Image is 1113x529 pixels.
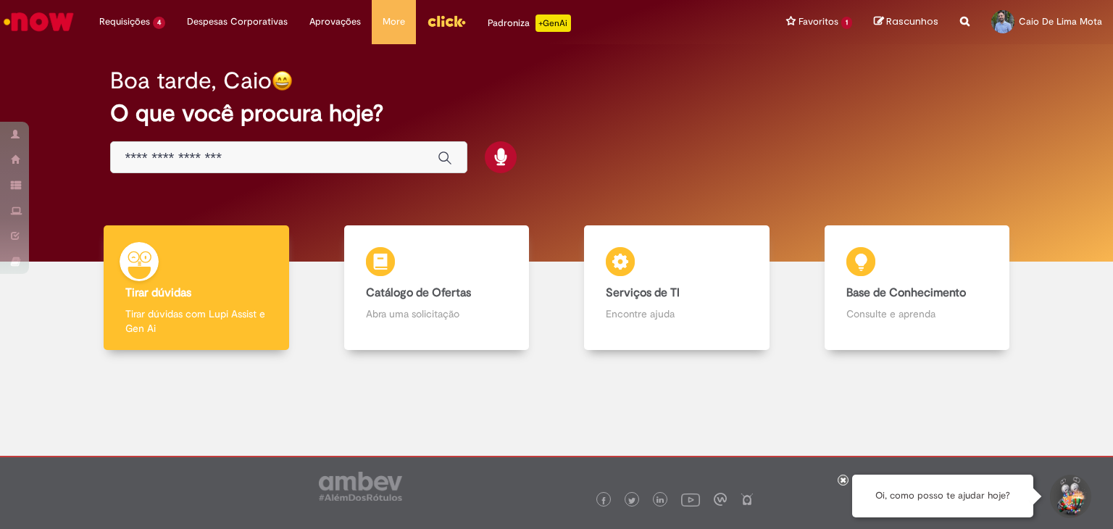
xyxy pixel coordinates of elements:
[852,475,1033,517] div: Oi, como posso te ajudar hoje?
[606,286,680,300] b: Serviços de TI
[841,17,852,29] span: 1
[681,490,700,509] img: logo_footer_youtube.png
[656,496,664,505] img: logo_footer_linkedin.png
[488,14,571,32] div: Padroniza
[846,307,988,321] p: Consulte e aprenda
[272,70,293,91] img: happy-face.png
[1048,475,1091,518] button: Iniciar Conversa de Suporte
[797,225,1038,351] a: Base de Conhecimento Consulte e aprenda
[110,101,1004,126] h2: O que você procura hoje?
[714,493,727,506] img: logo_footer_workplace.png
[125,307,267,336] p: Tirar dúvidas com Lupi Assist e Gen Ai
[600,497,607,504] img: logo_footer_facebook.png
[874,15,938,29] a: Rascunhos
[366,307,508,321] p: Abra uma solicitação
[427,10,466,32] img: click_logo_yellow_360x200.png
[1,7,76,36] img: ServiceNow
[125,286,191,300] b: Tirar dúvidas
[886,14,938,28] span: Rascunhos
[556,225,797,351] a: Serviços de TI Encontre ajuda
[110,68,272,93] h2: Boa tarde, Caio
[383,14,405,29] span: More
[76,225,317,351] a: Tirar dúvidas Tirar dúvidas com Lupi Assist e Gen Ai
[606,307,748,321] p: Encontre ajuda
[535,14,571,32] p: +GenAi
[366,286,471,300] b: Catálogo de Ofertas
[309,14,361,29] span: Aprovações
[99,14,150,29] span: Requisições
[741,493,754,506] img: logo_footer_naosei.png
[153,17,165,29] span: 4
[628,497,635,504] img: logo_footer_twitter.png
[799,14,838,29] span: Favoritos
[187,14,288,29] span: Despesas Corporativas
[319,472,402,501] img: logo_footer_ambev_rotulo_gray.png
[846,286,966,300] b: Base de Conhecimento
[1019,15,1102,28] span: Caio De Lima Mota
[317,225,557,351] a: Catálogo de Ofertas Abra uma solicitação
